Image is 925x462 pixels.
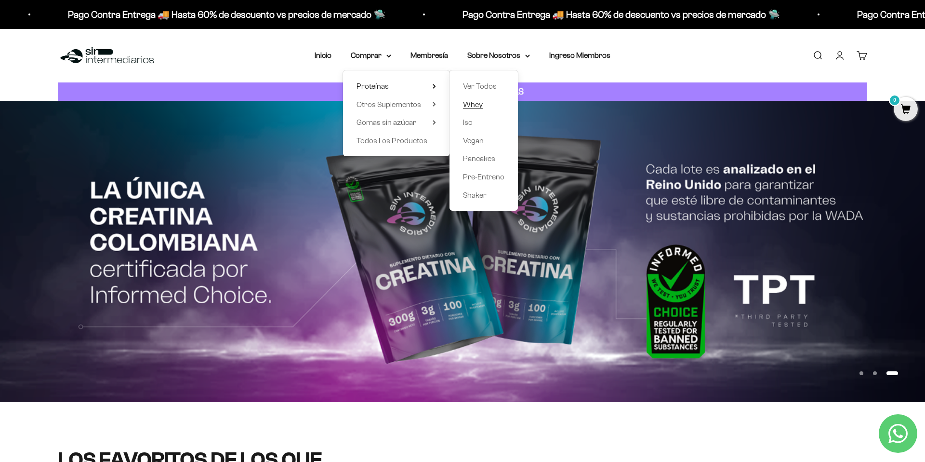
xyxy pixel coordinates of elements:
a: Ver Todos [463,80,504,93]
summary: Otros Suplementos [357,98,436,111]
a: Ingreso Miembros [549,51,610,59]
span: Todos Los Productos [357,136,427,145]
span: Gomas sin azúcar [357,118,416,126]
mark: 0 [889,95,900,106]
p: Pago Contra Entrega 🚚 Hasta 60% de descuento vs precios de mercado 🛸 [460,7,778,22]
span: Vegan [463,136,484,145]
span: Ver Todos [463,82,497,90]
summary: Comprar [351,49,391,62]
span: Proteínas [357,82,389,90]
span: Pancakes [463,154,495,163]
summary: Proteínas [357,80,436,93]
summary: Gomas sin azúcar [357,116,436,129]
a: Todos Los Productos [357,135,436,147]
span: Pre-Entreno [463,173,504,181]
p: Pago Contra Entrega 🚚 Hasta 60% de descuento vs precios de mercado 🛸 [66,7,383,22]
a: Pre-Entreno [463,171,504,183]
a: Vegan [463,135,504,147]
span: Shaker [463,191,487,199]
span: Whey [463,100,483,109]
a: Shaker [463,189,504,202]
a: Pancakes [463,152,504,165]
a: Membresía [410,51,448,59]
summary: Sobre Nosotros [467,49,530,62]
span: Iso [463,118,473,126]
a: Whey [463,98,504,111]
a: Iso [463,116,504,129]
a: Inicio [315,51,331,59]
a: 0 [894,105,918,115]
span: Otros Suplementos [357,100,421,109]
